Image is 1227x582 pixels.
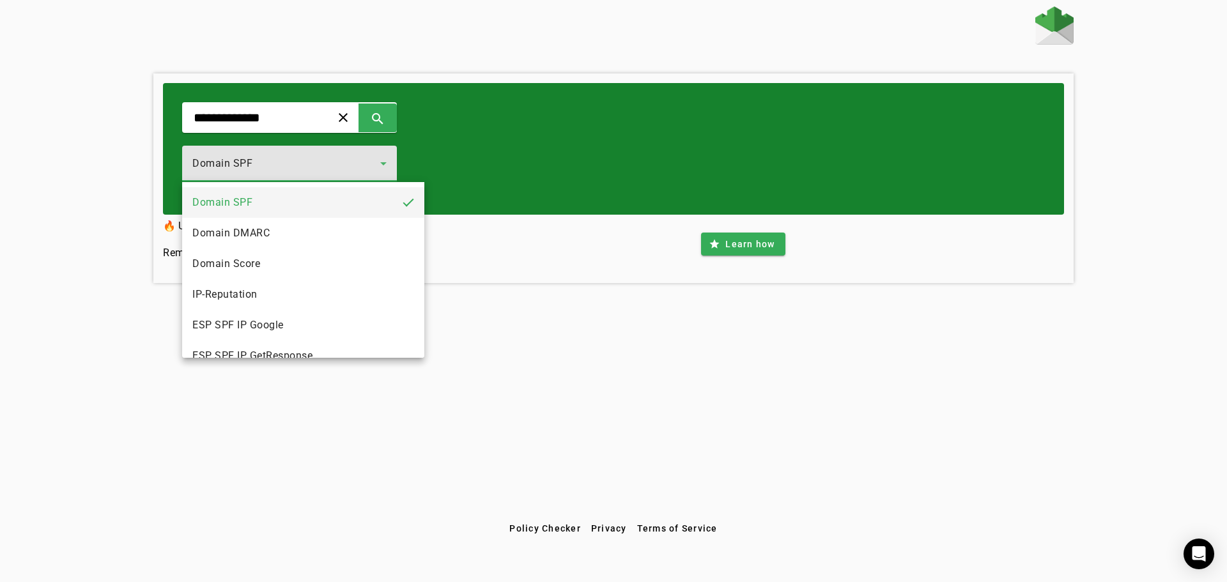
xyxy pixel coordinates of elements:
[192,195,252,210] span: Domain SPF
[192,318,284,333] span: ESP SPF IP Google
[192,348,313,364] span: ESP SPF IP GetResponse
[192,287,258,302] span: IP-Reputation
[192,226,270,241] span: Domain DMARC
[1184,539,1214,569] div: Open Intercom Messenger
[192,256,260,272] span: Domain Score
